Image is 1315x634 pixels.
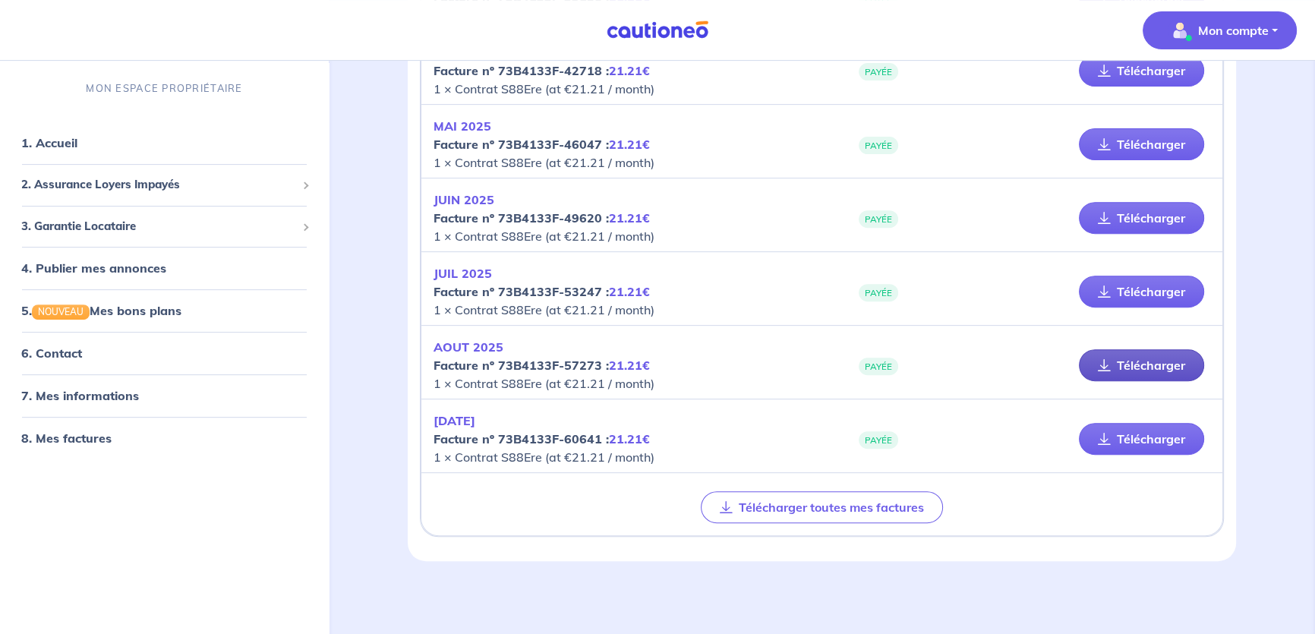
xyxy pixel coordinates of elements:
em: [DATE] [434,413,475,428]
div: 1. Accueil [6,128,323,158]
em: JUIN 2025 [434,192,494,207]
button: Télécharger toutes mes factures [701,491,943,523]
em: 21.21€ [609,210,650,226]
p: 1 × Contrat S88Ere (at €21.21 / month) [434,412,822,466]
a: Télécharger [1079,55,1204,87]
strong: Facture nº 73B4133F-46047 : [434,137,650,152]
a: Télécharger [1079,128,1204,160]
div: 7. Mes informations [6,381,323,412]
div: 3. Garantie Locataire [6,212,323,241]
a: Télécharger [1079,349,1204,381]
a: 4. Publier mes annonces [21,260,166,276]
a: 7. Mes informations [21,389,139,404]
img: illu_account_valid_menu.svg [1168,18,1192,43]
div: 5.NOUVEAUMes bons plans [6,295,323,326]
p: Mon compte [1198,21,1269,39]
em: JUIL 2025 [434,266,492,281]
div: 8. Mes factures [6,424,323,454]
em: 21.21€ [609,284,650,299]
div: 2. Assurance Loyers Impayés [6,170,323,200]
em: 21.21€ [609,63,650,78]
a: Télécharger [1079,423,1204,455]
span: 3. Garantie Locataire [21,218,296,235]
a: 8. Mes factures [21,431,112,446]
em: 21.21€ [609,431,650,446]
span: PAYÉE [859,63,898,80]
strong: Facture nº 73B4133F-42718 : [434,63,650,78]
p: MON ESPACE PROPRIÉTAIRE [86,81,242,96]
em: 21.21€ [609,137,650,152]
a: 5.NOUVEAUMes bons plans [21,303,181,318]
img: Cautioneo [601,21,714,39]
strong: Facture nº 73B4133F-60641 : [434,431,650,446]
p: 1 × Contrat S88Ere (at €21.21 / month) [434,264,822,319]
span: PAYÉE [859,284,898,301]
span: PAYÉE [859,431,898,449]
strong: Facture nº 73B4133F-53247 : [434,284,650,299]
em: AOUT 2025 [434,339,503,355]
a: 6. Contact [21,346,82,361]
strong: Facture nº 73B4133F-49620 : [434,210,650,226]
a: Télécharger [1079,202,1204,234]
p: 1 × Contrat S88Ere (at €21.21 / month) [434,338,822,393]
p: 1 × Contrat S88Ere (at €21.21 / month) [434,191,822,245]
p: 1 × Contrat S88Ere (at €21.21 / month) [434,117,822,172]
p: 1 × Contrat S88Ere (at €21.21 / month) [434,43,822,98]
span: PAYÉE [859,137,898,154]
div: 6. Contact [6,339,323,369]
div: 4. Publier mes annonces [6,253,323,283]
span: PAYÉE [859,358,898,375]
strong: Facture nº 73B4133F-57273 : [434,358,650,373]
em: MAI 2025 [434,118,491,134]
span: PAYÉE [859,210,898,228]
span: 2. Assurance Loyers Impayés [21,176,296,194]
em: 21.21€ [609,358,650,373]
button: illu_account_valid_menu.svgMon compte [1143,11,1297,49]
a: Télécharger [1079,276,1204,308]
a: 1. Accueil [21,135,77,150]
